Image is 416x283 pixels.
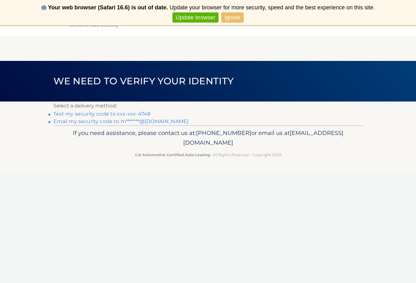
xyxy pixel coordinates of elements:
b: Your web browser (Safari 16.6) is out of date. [48,4,168,11]
a: Text my security code to xxx-xxx-4748 [53,111,151,117]
a: Email my security code to m*******@[DOMAIN_NAME] [53,118,189,124]
p: - All Rights Reserved - Copyright 2025 [58,151,359,158]
span: [PHONE_NUMBER] [196,129,251,137]
a: Ignore [221,12,243,23]
span: We need to verify your identity [53,75,234,87]
p: Select a delivery method: [53,102,363,110]
a: Update browser [173,12,218,23]
span: Update your browser for more security, speed and the best experience on this site. [169,4,375,11]
strong: Cal Automotive Certified Auto Leasing [135,152,210,157]
p: If you need assistance, please contact us at: or email us at [58,128,359,148]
